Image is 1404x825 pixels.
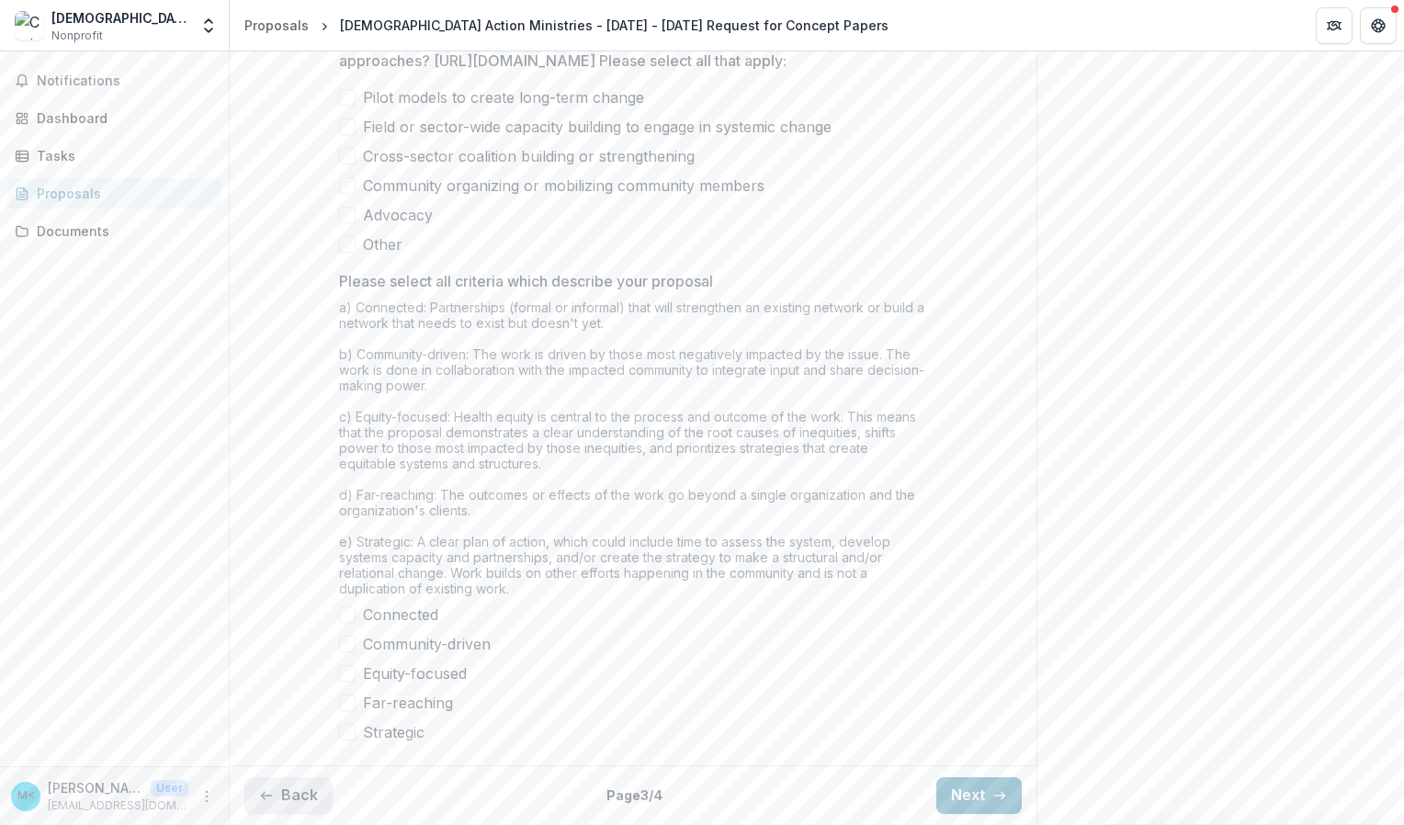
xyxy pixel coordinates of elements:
[936,777,1022,814] button: Next
[339,299,927,604] div: a) Connected: Partnerships (formal or informal) that will strengthen an existing network or build...
[196,785,218,808] button: More
[7,66,221,96] button: Notifications
[363,233,402,255] span: Other
[7,141,221,171] a: Tasks
[1316,7,1353,44] button: Partners
[340,16,889,35] div: [DEMOGRAPHIC_DATA] Action Ministries - [DATE] - [DATE] Request for Concept Papers
[7,216,221,246] a: Documents
[51,28,103,44] span: Nonprofit
[17,790,35,802] div: Michele Dean <director@christianactionministries.org>
[363,145,695,167] span: Cross-sector coalition building or strengthening
[363,633,491,655] span: Community-driven
[15,11,44,40] img: Christian Action Ministries
[363,175,764,197] span: Community organizing or mobilizing community members
[151,780,188,797] p: User
[244,16,309,35] div: Proposals
[363,662,467,684] span: Equity-focused
[237,12,316,39] a: Proposals
[37,108,207,128] div: Dashboard
[37,184,207,203] div: Proposals
[1360,7,1397,44] button: Get Help
[363,86,644,108] span: Pilot models to create long-term change
[37,221,207,241] div: Documents
[48,778,143,797] p: [PERSON_NAME] <[EMAIL_ADDRESS][DOMAIN_NAME]>
[606,785,662,805] p: Page 3 / 4
[363,116,832,138] span: Field or sector-wide capacity building to engage in systemic change
[7,178,221,209] a: Proposals
[237,12,896,39] nav: breadcrumb
[244,777,333,814] button: Back
[196,7,221,44] button: Open entity switcher
[7,103,221,133] a: Dashboard
[363,204,433,226] span: Advocacy
[51,8,188,28] div: [DEMOGRAPHIC_DATA] Action Ministries
[363,604,438,626] span: Connected
[37,146,207,165] div: Tasks
[37,73,214,89] span: Notifications
[363,692,453,714] span: Far-reaching
[48,797,188,814] p: [EMAIL_ADDRESS][DOMAIN_NAME]
[339,270,713,292] p: Please select all criteria which describe your proposal
[363,721,425,743] span: Strategic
